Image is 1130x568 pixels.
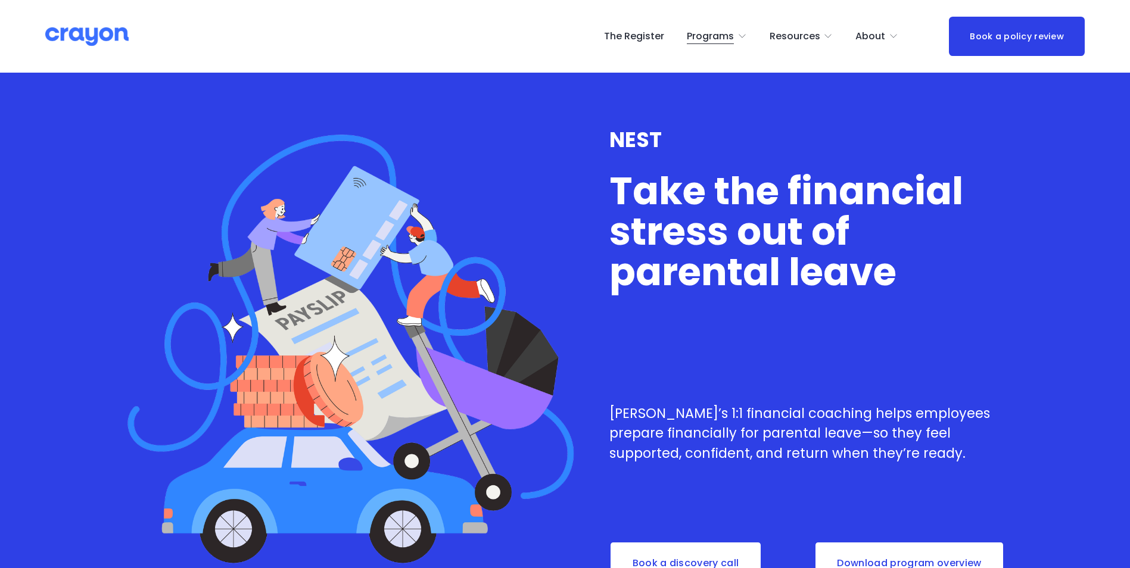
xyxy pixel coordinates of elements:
[855,27,898,46] a: folder dropdown
[687,28,734,45] span: Programs
[949,17,1085,55] a: Book a policy review
[770,28,820,45] span: Resources
[609,128,1013,152] h3: NEST
[604,27,664,46] a: The Register
[45,26,129,47] img: Crayon
[770,27,833,46] a: folder dropdown
[609,171,1013,292] h1: Take the financial stress out of parental leave
[687,27,747,46] a: folder dropdown
[609,404,1013,464] p: [PERSON_NAME]’s 1:1 financial coaching helps employees prepare financially for parental leave—so ...
[855,28,885,45] span: About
